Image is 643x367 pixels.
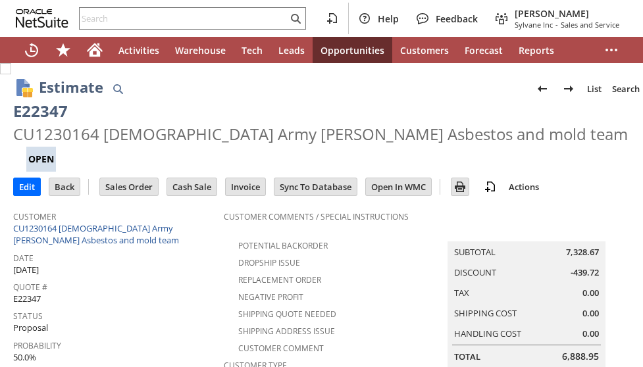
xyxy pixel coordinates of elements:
a: Discount [454,266,496,278]
span: Reports [519,44,554,57]
span: Feedback [436,12,478,25]
a: Subtotal [454,246,496,258]
a: Customers [392,37,457,63]
a: Date [13,253,34,264]
span: Proposal [13,322,48,334]
svg: Shortcuts [55,42,71,58]
span: Activities [118,44,159,57]
svg: logo [16,9,68,28]
span: 6,888.95 [562,350,599,363]
img: add-record.svg [482,179,498,195]
span: 0.00 [582,287,599,299]
span: Help [378,12,399,25]
div: Open [26,147,56,172]
svg: Home [87,42,103,58]
a: Shipping Cost [454,307,517,319]
span: Leads [278,44,305,57]
input: Invoice [226,178,265,195]
a: Shipping Address Issue [238,326,335,337]
svg: Recent Records [24,42,39,58]
input: Back [49,178,80,195]
input: Sync To Database [274,178,357,195]
a: Leads [270,37,313,63]
a: Customer [13,211,56,222]
span: Tech [242,44,263,57]
span: 0.00 [582,307,599,320]
a: Recent Records [16,37,47,63]
a: List [582,78,607,99]
input: Cash Sale [167,178,217,195]
span: - [555,20,558,30]
a: Warehouse [167,37,234,63]
a: Potential Backorder [238,240,328,251]
a: Forecast [457,37,511,63]
a: Actions [503,181,544,193]
a: Customer Comment [238,343,324,354]
a: Home [79,37,111,63]
input: Sales Order [100,178,158,195]
img: Previous [534,81,550,97]
div: Shortcuts [47,37,79,63]
span: Forecast [465,44,503,57]
input: Edit [14,178,40,195]
span: Sylvane Inc [515,20,553,30]
img: Quick Find [110,81,126,97]
a: Status [13,310,43,322]
a: Total [454,351,480,362]
span: Customers [400,44,449,57]
input: Search [80,11,288,26]
span: Opportunities [321,44,384,57]
a: Customer Comments / Special Instructions [224,211,409,222]
div: E22347 [13,101,68,122]
span: 50.0% [13,351,36,364]
a: Quote # [13,281,47,293]
a: Negative Profit [238,291,303,303]
a: Tech [234,37,270,63]
img: Print [452,179,468,195]
input: Print [451,178,469,195]
span: [DATE] [13,264,39,276]
svg: Search [288,11,303,26]
span: Sales and Service [561,20,619,30]
span: [PERSON_NAME] [515,7,619,20]
a: Handling Cost [454,328,521,339]
span: Warehouse [175,44,226,57]
a: Dropship Issue [238,257,300,268]
span: 0.00 [582,328,599,340]
a: Shipping Quote Needed [238,308,336,320]
a: Opportunities [313,37,392,63]
a: Activities [111,37,167,63]
h1: Estimate [39,76,103,98]
img: Next [561,81,577,97]
a: Replacement Order [238,274,321,285]
a: CU1230164 [DEMOGRAPHIC_DATA] Army [PERSON_NAME] Asbestos and mold team [13,222,182,246]
input: Open In WMC [366,178,431,195]
span: 7,328.67 [566,246,599,258]
span: E22347 [13,293,41,305]
div: More menus [596,37,627,63]
caption: Summary [448,220,605,241]
span: -439.72 [571,266,599,279]
div: CU1230164 [DEMOGRAPHIC_DATA] Army [PERSON_NAME] Asbestos and mold team [13,124,628,145]
a: Probability [13,340,61,351]
a: Reports [511,37,562,63]
a: Tax [454,287,469,299]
